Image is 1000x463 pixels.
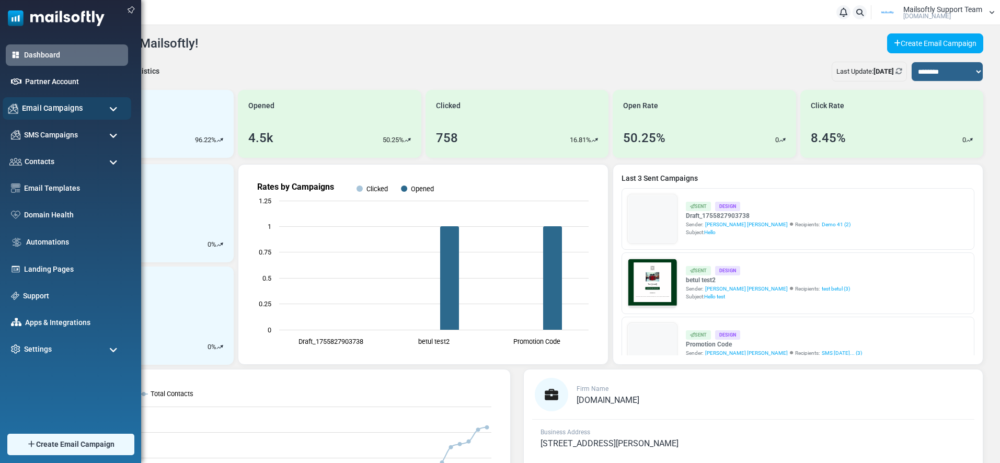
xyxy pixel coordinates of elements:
div: Sender: Recipients: [686,221,850,228]
a: SMS [DATE]... (3) [822,349,862,357]
div: 50.25% [623,129,665,147]
a: Domain Health [24,210,123,221]
a: Draft_1755827903738 [686,211,850,221]
img: domain-health-icon.svg [11,211,20,219]
p: 0 [962,135,966,145]
span: Firm Name [577,385,608,392]
a: Dashboard [24,50,123,61]
div: % [208,239,223,250]
strong: Follow Us [160,247,200,256]
div: Sent [686,266,711,275]
span: [PERSON_NAME] [PERSON_NAME] [705,349,788,357]
text: 1.25 [259,197,271,205]
a: Last 3 Sent Campaigns [622,173,974,184]
text: Clicked [366,185,388,193]
p: 0 [775,135,779,145]
span: Hello test [704,294,725,299]
div: % [208,342,223,352]
span: Hello [704,229,716,235]
span: [DOMAIN_NAME] [577,395,639,405]
img: landing_pages.svg [11,264,20,274]
text: 0 [268,326,271,334]
img: User Logo [875,5,901,20]
p: 96.22% [195,135,216,145]
text: Total Contacts [151,390,193,398]
div: Design [715,202,740,211]
img: contacts-icon.svg [9,158,22,165]
span: Business Address [541,429,590,436]
span: [STREET_ADDRESS][PERSON_NAME] [541,438,679,448]
img: settings-icon.svg [11,344,20,354]
div: 4.5k [248,129,273,147]
svg: Rates by Campaigns [247,173,599,356]
span: Open Rate [623,100,658,111]
a: test betul (3) [822,285,850,293]
a: Demo 41 (2) [822,221,850,228]
text: 0.25 [259,300,271,308]
strong: Shop Now and Save Big! [137,213,224,221]
text: 0.5 [262,274,271,282]
a: Create Email Campaign [887,33,983,53]
a: User Logo Mailsoftly Support Team [DOMAIN_NAME] [875,5,995,20]
span: Create Email Campaign [36,439,114,450]
p: 50.25% [383,135,404,145]
text: 0.75 [259,248,271,256]
img: email-templates-icon.svg [11,183,20,193]
b: [DATE] [873,67,894,75]
img: dashboard-icon-active.svg [11,50,20,60]
a: Promotion Code [686,340,862,349]
div: Sent [686,330,711,339]
a: Shop Now and Save Big! [127,207,234,227]
span: Click Rate [811,100,844,111]
span: Contacts [25,156,54,167]
p: 16.81% [570,135,591,145]
a: Support [23,291,123,302]
span: SMS Campaigns [24,130,78,141]
span: [DOMAIN_NAME] [903,13,951,19]
text: Promotion Code [514,338,561,345]
a: Email Templates [24,183,123,194]
text: Opened [411,185,434,193]
div: Sender: Recipients: [686,285,850,293]
text: betul test2 [418,338,450,345]
div: Last Update: [832,62,907,82]
text: 1 [268,223,271,230]
div: 758 [436,129,458,147]
div: Sent [686,202,711,211]
div: Design [715,330,740,339]
a: Apps & Integrations [25,317,123,328]
span: [PERSON_NAME] [PERSON_NAME] [705,221,788,228]
span: [PERSON_NAME] [PERSON_NAME] [705,285,788,293]
div: Subject: [686,228,850,236]
span: Settings [24,344,52,355]
a: Refresh Stats [895,67,902,75]
span: Mailsoftly Support Team [903,6,982,13]
p: Lorem ipsum dolor sit amet, consectetur adipiscing elit, sed do eiusmod tempor incididunt [55,274,306,284]
a: [DOMAIN_NAME] [577,396,639,404]
p: 0 [208,239,211,250]
img: campaigns-icon.png [8,103,18,113]
span: Clicked [436,100,461,111]
span: Email Campaigns [22,102,83,114]
a: Partner Account [25,76,123,87]
a: Automations [26,237,123,248]
div: Subject: [686,293,850,300]
p: 0 [208,342,211,352]
text: Draft_1755827903738 [298,338,363,345]
img: campaigns-icon.png [11,130,20,140]
img: support-icon.svg [11,292,19,300]
h1: Test {(email)} [47,181,314,198]
img: workflow.svg [11,236,22,248]
a: Landing Pages [24,264,123,275]
a: New Contacts 10474 0% [51,164,234,262]
div: Sender: Recipients: [686,349,862,357]
div: 8.45% [811,129,846,147]
span: Opened [248,100,274,111]
a: betul test2 [686,275,850,285]
text: Rates by Campaigns [257,182,334,192]
div: Design [715,266,740,275]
